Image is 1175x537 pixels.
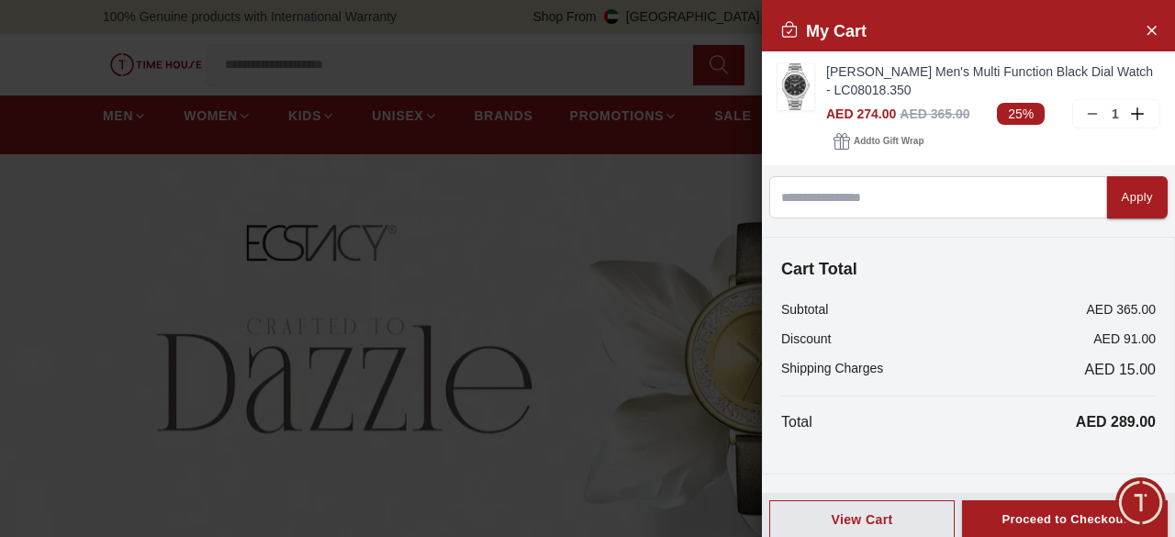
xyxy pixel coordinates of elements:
[900,106,969,121] span: AED 365.00
[1115,477,1166,528] div: Chat Widget
[781,256,1156,282] h4: Cart Total
[73,467,111,482] span: Home
[780,18,867,44] h2: My Cart
[1093,330,1156,348] p: AED 91.00
[826,106,896,121] span: AED 274.00
[778,63,814,110] img: ...
[1076,411,1156,433] p: AED 289.00
[1085,359,1156,381] span: AED 15.00
[1122,187,1153,208] div: Apply
[1087,300,1157,319] p: AED 365.00
[826,129,931,154] button: Addto Gift Wrap
[781,359,883,381] p: Shipping Charges
[1108,105,1123,123] p: 1
[826,62,1160,99] a: [PERSON_NAME] Men's Multi Function Black Dial Watch - LC08018.350
[1136,15,1166,44] button: Close Account
[785,510,939,529] div: View Cart
[6,427,178,488] div: Home
[854,132,923,151] span: Add to Gift Wrap
[781,411,812,433] p: Total
[1002,509,1127,531] div: Proceed to Checkout
[182,427,361,488] div: Conversation
[229,467,313,482] span: Conversation
[781,330,831,348] p: Discount
[1107,176,1168,218] button: Apply
[997,103,1045,125] span: 25%
[781,300,828,319] p: Subtotal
